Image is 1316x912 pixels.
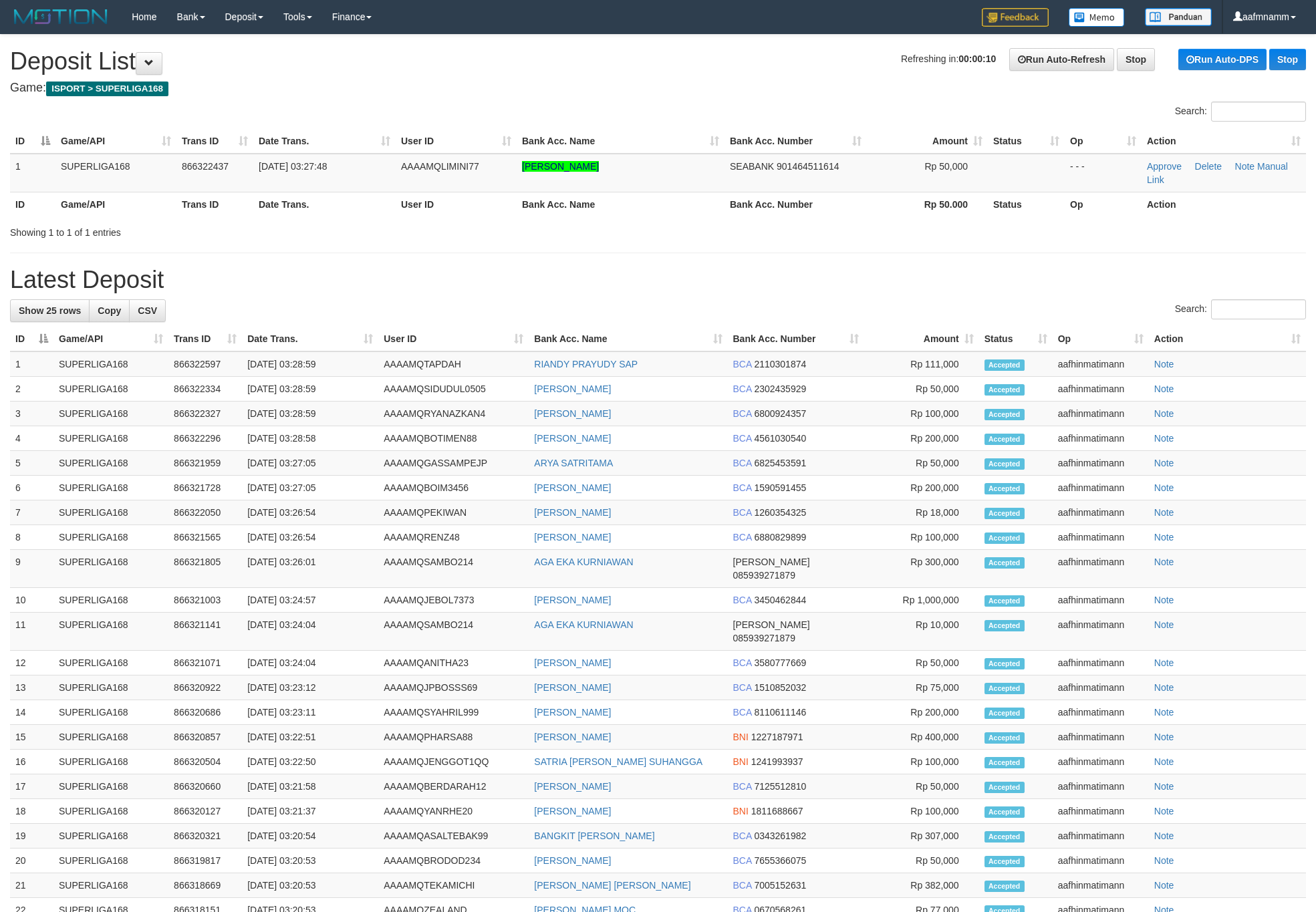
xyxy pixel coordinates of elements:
span: Accepted [984,458,1025,470]
td: 866321071 [168,651,242,675]
th: Rp 50.000 [867,192,988,216]
td: Rp 50,000 [864,651,979,675]
th: Amount: activate to sort column ascending [864,327,979,351]
td: Rp 100,000 [864,402,979,426]
td: 866321728 [168,476,242,500]
a: [PERSON_NAME] [522,161,599,172]
td: aafhinmatimann [1053,613,1149,651]
td: Rp 300,000 [864,550,979,588]
img: MOTION_logo.png [10,7,112,27]
a: [PERSON_NAME] [534,781,611,792]
span: Accepted [984,658,1025,669]
span: Accepted [984,533,1025,544]
th: User ID [396,192,517,216]
td: 7 [10,500,53,525]
a: Note [1154,408,1174,419]
a: [PERSON_NAME] [534,595,611,605]
span: Copy 3450462844 to clipboard [754,595,806,605]
td: AAAAMQPEKIWAN [378,500,529,525]
a: Note [1235,161,1255,172]
th: Trans ID: activate to sort column ascending [176,129,253,154]
a: RIANDY PRAYUDY SAP [534,359,638,369]
span: Accepted [984,384,1025,396]
td: 866320127 [168,799,242,824]
span: BCA [733,707,752,718]
td: AAAAMQBOIM3456 [378,476,529,500]
span: [DATE] 03:27:48 [259,161,327,172]
td: [DATE] 03:24:04 [242,651,378,675]
td: 8 [10,525,53,550]
a: Note [1154,433,1174,444]
a: Note [1154,359,1174,369]
a: Note [1154,732,1174,742]
span: Accepted [984,782,1025,793]
a: Note [1154,384,1174,394]
td: aafhinmatimann [1053,651,1149,675]
td: SUPERLIGA168 [53,402,168,426]
span: Copy 1241993937 to clipboard [751,756,803,767]
a: [PERSON_NAME] [534,732,611,742]
span: [PERSON_NAME] [733,619,810,630]
th: Game/API: activate to sort column ascending [53,327,168,351]
a: Note [1154,880,1174,891]
td: AAAAMQJENGGOT1QQ [378,750,529,774]
a: BANGKIT [PERSON_NAME] [534,830,654,841]
a: [PERSON_NAME] [PERSON_NAME] [534,880,690,891]
td: SUPERLIGA168 [53,651,168,675]
td: AAAAMQBERDARAH12 [378,774,529,799]
a: AGA EKA KURNIAWAN [534,619,633,630]
span: CSV [138,305,157,316]
td: Rp 200,000 [864,426,979,451]
th: Date Trans.: activate to sort column ascending [253,129,396,154]
th: User ID: activate to sort column ascending [396,129,517,154]
a: Note [1154,806,1174,816]
span: Accepted [984,409,1025,420]
a: SATRIA [PERSON_NAME] SUHANGGA [534,756,702,767]
td: AAAAMQRENZ48 [378,525,529,550]
th: Op: activate to sort column ascending [1053,327,1149,351]
span: Show 25 rows [19,305,81,316]
td: 2 [10,377,53,402]
td: Rp 10,000 [864,613,979,651]
span: BCA [733,384,752,394]
td: 866320857 [168,725,242,750]
td: 866321959 [168,451,242,476]
span: Copy 1227187971 to clipboard [751,732,803,742]
span: BCA [733,657,752,668]
span: Copy 2302435929 to clipboard [754,384,806,394]
a: Note [1154,657,1174,668]
td: 9 [10,550,53,588]
th: Bank Acc. Number: activate to sort column ascending [728,327,864,351]
td: aafhinmatimann [1053,402,1149,426]
td: AAAAMQYANRHE20 [378,799,529,824]
span: Accepted [984,708,1025,719]
span: Accepted [984,508,1025,519]
th: Game/API: activate to sort column ascending [55,129,176,154]
th: Action: activate to sort column ascending [1142,129,1306,154]
td: aafhinmatimann [1053,774,1149,799]
th: Status: activate to sort column ascending [979,327,1053,351]
a: [PERSON_NAME] [534,433,611,444]
a: [PERSON_NAME] [534,707,611,718]
img: panduan.png [1145,8,1212,26]
td: 866320686 [168,700,242,725]
a: [PERSON_NAME] [534,532,611,543]
span: BCA [733,482,752,493]
th: Op [1065,192,1142,216]
td: Rp 400,000 [864,725,979,750]
h4: Game: [10,82,1306,95]
a: Note [1154,532,1174,543]
a: Note [1154,619,1174,630]
span: 866322437 [182,161,229,172]
a: [PERSON_NAME] [534,507,611,518]
td: [DATE] 03:28:59 [242,377,378,402]
th: ID: activate to sort column descending [10,327,53,351]
td: 1 [10,154,55,192]
th: Bank Acc. Name: activate to sort column ascending [529,327,727,351]
td: Rp 50,000 [864,774,979,799]
a: Run Auto-DPS [1178,49,1267,70]
th: Action: activate to sort column ascending [1149,327,1306,351]
td: [DATE] 03:21:58 [242,774,378,799]
td: 12 [10,651,53,675]
td: SUPERLIGA168 [53,525,168,550]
